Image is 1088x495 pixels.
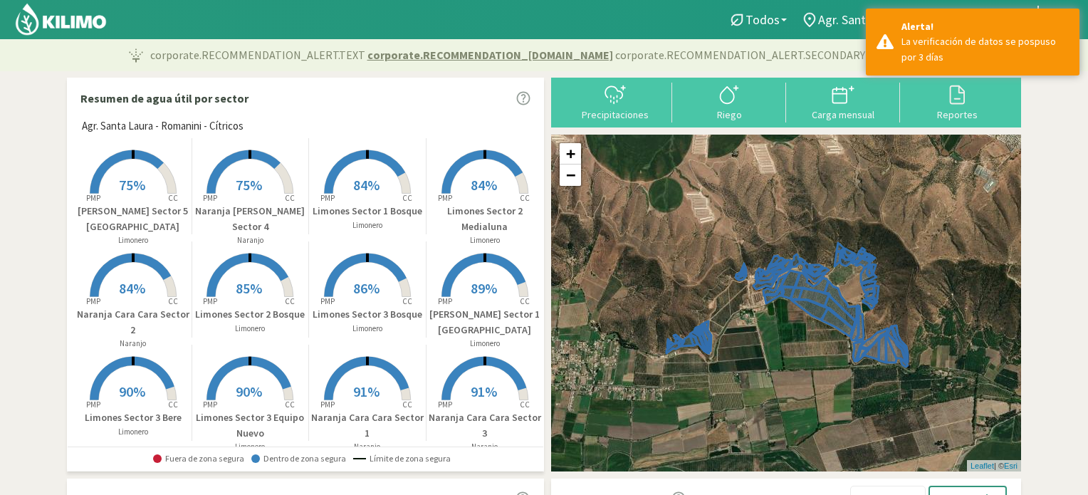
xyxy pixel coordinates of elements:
button: Carga mensual [786,83,900,120]
span: 90% [119,382,145,400]
p: Limonero [427,234,544,246]
tspan: CC [286,193,295,203]
p: Limonero [309,219,426,231]
a: Esri [1004,462,1018,470]
p: Naranjo [427,441,544,453]
p: Limonero [75,234,192,246]
img: Kilimo [14,2,108,36]
p: Limonero [192,323,309,335]
tspan: PMP [203,296,217,306]
span: corporate.RECOMMENDATION_[DOMAIN_NAME] [367,46,613,63]
span: Agr. Santa Laura - Romanini - Cítricos [818,12,1016,27]
p: Limonero [427,338,544,350]
span: 91% [471,382,497,400]
p: Naranjo [309,441,426,453]
tspan: PMP [203,400,217,410]
div: Carga mensual [790,110,896,120]
p: Naranjo [75,338,192,350]
span: Todos [746,12,780,27]
tspan: PMP [320,193,335,203]
p: Naranjo [192,234,309,246]
p: Naranja [PERSON_NAME] Sector 4 [192,204,309,234]
tspan: PMP [438,400,452,410]
a: Leaflet [971,462,994,470]
span: 85% [236,279,262,297]
p: Naranja Cara Cara Sector 1 [309,410,426,441]
p: [PERSON_NAME] Sector 5 [GEOGRAPHIC_DATA] [75,204,192,234]
tspan: CC [286,296,295,306]
tspan: CC [520,400,530,410]
tspan: CC [168,400,178,410]
a: Zoom out [560,165,581,186]
button: Riego [672,83,786,120]
tspan: PMP [86,296,100,306]
tspan: PMP [86,400,100,410]
span: 91% [353,382,380,400]
p: corporate.RECOMMENDATION_ALERT.TEXT [150,46,865,63]
p: Limonero [75,426,192,438]
span: 84% [471,176,497,194]
div: Precipitaciones [563,110,668,120]
span: 90% [236,382,262,400]
div: La verificación de datos se pospuso por 3 días [901,34,1069,65]
span: Límite de zona segura [353,454,451,464]
tspan: CC [402,296,412,306]
span: 75% [236,176,262,194]
span: Agr. Santa Laura - Romanini - Cítricos [82,118,244,135]
p: Limones Sector 3 Equipo Nuevo [192,410,309,441]
tspan: CC [520,296,530,306]
p: Resumen de agua útil por sector [80,90,249,107]
p: Limones Sector 2 Bosque [192,307,309,322]
p: Limones Sector 3 Bere [75,410,192,425]
tspan: PMP [438,193,452,203]
span: corporate.RECOMMENDATION_ALERT.SECONDARY [615,46,865,63]
div: | © [967,460,1021,472]
tspan: CC [402,193,412,203]
tspan: CC [168,193,178,203]
p: Limones Sector 3 Bosque [309,307,426,322]
p: Naranja Cara Cara Sector 2 [75,307,192,338]
span: 84% [119,279,145,297]
tspan: PMP [320,296,335,306]
tspan: CC [286,400,295,410]
tspan: CC [520,193,530,203]
tspan: PMP [438,296,452,306]
p: Limonero [192,441,309,453]
tspan: CC [402,400,412,410]
div: Riego [676,110,782,120]
tspan: CC [168,296,178,306]
span: Dentro de zona segura [251,454,346,464]
p: Naranja Cara Cara Sector 3 [427,410,544,441]
div: Reportes [904,110,1010,120]
button: Reportes [900,83,1014,120]
p: Limones Sector 1 Bosque [309,204,426,219]
tspan: PMP [203,193,217,203]
p: Limones Sector 2 Medialuna [427,204,544,234]
p: Limonero [309,323,426,335]
span: 89% [471,279,497,297]
p: [PERSON_NAME] Sector 1 [GEOGRAPHIC_DATA] [427,307,544,338]
button: Precipitaciones [558,83,672,120]
span: 75% [119,176,145,194]
div: Alerta! [901,19,1069,34]
tspan: PMP [320,400,335,410]
span: 86% [353,279,380,297]
span: 84% [353,176,380,194]
tspan: PMP [86,193,100,203]
span: Fuera de zona segura [153,454,244,464]
a: Zoom in [560,143,581,165]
